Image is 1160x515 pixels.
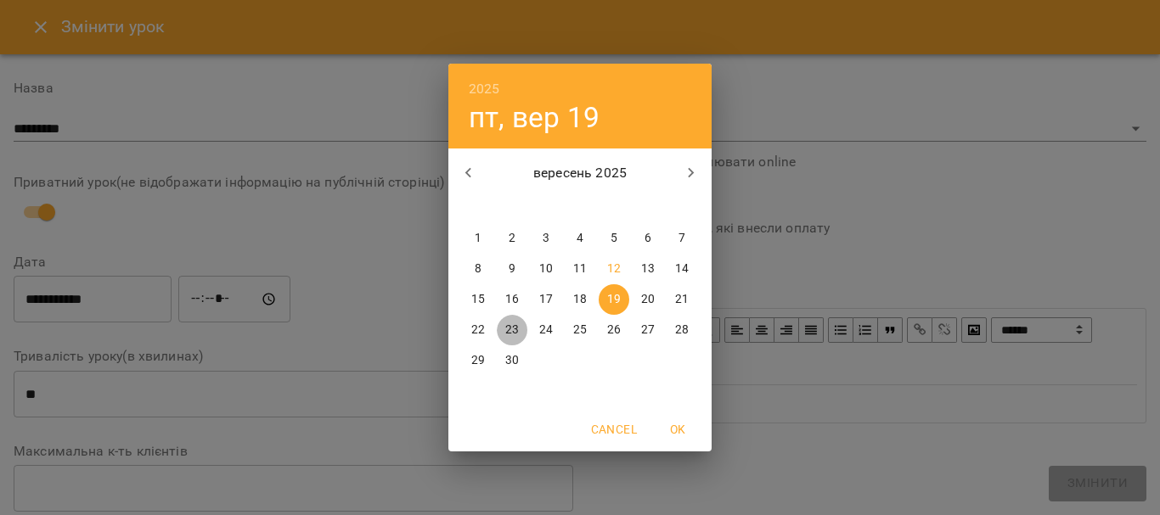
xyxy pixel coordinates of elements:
[591,419,637,439] span: Cancel
[539,322,553,339] p: 24
[539,260,553,277] p: 10
[463,198,493,215] span: пн
[543,230,549,247] p: 3
[509,230,515,247] p: 2
[497,223,527,254] button: 2
[645,230,651,247] p: 6
[573,260,587,277] p: 11
[657,419,698,439] span: OK
[531,223,561,254] button: 3
[667,284,697,315] button: 21
[531,315,561,345] button: 24
[497,315,527,345] button: 23
[675,260,689,277] p: 14
[463,223,493,254] button: 1
[607,260,621,277] p: 12
[463,254,493,284] button: 8
[565,284,595,315] button: 18
[633,284,663,315] button: 20
[633,315,663,345] button: 27
[471,291,485,308] p: 15
[497,345,527,376] button: 30
[565,254,595,284] button: 11
[584,414,644,445] button: Cancel
[667,254,697,284] button: 14
[489,163,672,183] p: вересень 2025
[607,291,621,308] p: 19
[599,254,629,284] button: 12
[679,230,685,247] p: 7
[539,291,553,308] p: 17
[573,291,587,308] p: 18
[565,223,595,254] button: 4
[469,100,600,135] button: пт, вер 19
[641,260,655,277] p: 13
[667,223,697,254] button: 7
[675,322,689,339] p: 28
[505,291,519,308] p: 16
[531,254,561,284] button: 10
[667,198,697,215] span: нд
[463,284,493,315] button: 15
[667,315,697,345] button: 28
[675,291,689,308] p: 21
[611,230,617,247] p: 5
[650,414,705,445] button: OK
[463,315,493,345] button: 22
[497,284,527,315] button: 16
[599,315,629,345] button: 26
[531,198,561,215] span: ср
[531,284,561,315] button: 17
[475,260,481,277] p: 8
[469,77,500,101] button: 2025
[641,291,655,308] p: 20
[573,322,587,339] p: 25
[599,223,629,254] button: 5
[565,315,595,345] button: 25
[641,322,655,339] p: 27
[633,223,663,254] button: 6
[509,260,515,277] p: 9
[505,322,519,339] p: 23
[497,198,527,215] span: вт
[505,352,519,369] p: 30
[471,322,485,339] p: 22
[633,254,663,284] button: 13
[463,345,493,376] button: 29
[633,198,663,215] span: сб
[471,352,485,369] p: 29
[565,198,595,215] span: чт
[497,254,527,284] button: 9
[599,284,629,315] button: 19
[599,198,629,215] span: пт
[577,230,583,247] p: 4
[475,230,481,247] p: 1
[607,322,621,339] p: 26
